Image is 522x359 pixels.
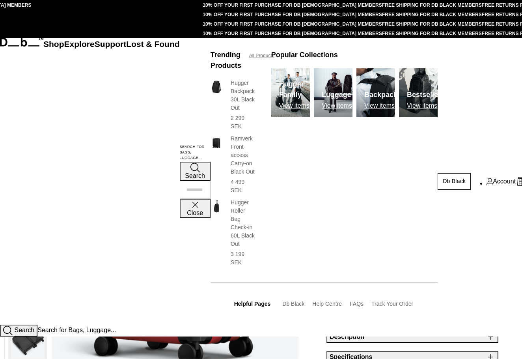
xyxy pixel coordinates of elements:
[180,144,211,161] label: Search for Bags, Luggage...
[314,68,352,117] a: Db Luggage View items
[185,172,205,179] span: Search
[95,39,127,49] a: Support
[407,90,445,100] h3: Bestsellers
[322,102,352,109] p: View items
[180,199,211,218] button: Close
[322,90,352,100] h3: Luggage
[364,90,401,100] h3: Backpacks
[371,301,413,307] a: Track Your Order
[382,31,482,36] a: FREE SHIPPING FOR DB BLACK MEMBERS
[180,162,211,181] button: Search
[271,50,338,60] h3: Popular Collections
[282,301,304,307] a: Db Black
[203,21,382,27] a: 10% OFF YOUR FIRST PURCHASE FOR DB [DEMOGRAPHIC_DATA] MEMBERS
[312,301,342,307] a: Help Centre
[203,31,382,36] a: 10% OFF YOUR FIRST PURCHASE FOR DB [DEMOGRAPHIC_DATA] MEMBERS
[211,198,223,214] img: Hugger Roller Bag Check-in 60L Black Out
[356,68,395,117] img: Db
[407,102,445,109] p: View items
[249,52,274,59] a: All Products
[493,177,516,186] span: Account
[231,135,255,176] h3: Ramverk Front-access Carry-on Black Out
[211,135,255,194] a: Ramverk Front-access Carry-on Black Out Ramverk Front-access Carry-on Black Out 4 499 SEK
[326,331,498,343] button: Description
[211,198,255,267] a: Hugger Roller Bag Check-in 60L Black Out Hugger Roller Bag Check-in 60L Black Out 3 199 SEK
[211,79,223,95] img: Hugger Backpack 30L Black Out
[203,2,382,8] a: 10% OFF YOUR FIRST PURCHASE FOR DB [DEMOGRAPHIC_DATA] MEMBERS
[399,68,438,117] a: Db Bestsellers View items
[382,2,482,8] a: FREE SHIPPING FOR DB BLACK MEMBERS
[43,38,180,325] nav: Main Navigation
[382,21,482,27] a: FREE SHIPPING FOR DB BLACK MEMBERS
[314,68,352,117] img: Db
[64,39,95,49] a: Explore
[487,177,516,186] a: Account
[279,79,310,100] h3: Hugger Family
[211,79,255,131] a: Hugger Backpack 30L Black Out Hugger Backpack 30L Black Out 2 299 SEK
[14,327,34,333] span: Search
[211,50,241,71] h3: Trending Products
[364,102,401,109] p: View items
[203,12,382,17] a: 10% OFF YOUR FIRST PURCHASE FOR DB [DEMOGRAPHIC_DATA] MEMBERS
[382,12,482,17] a: FREE SHIPPING FOR DB BLACK MEMBERS
[231,198,255,248] h3: Hugger Roller Bag Check-in 60L Black Out
[187,209,203,216] span: Close
[126,39,179,49] a: Lost & Found
[43,39,64,49] a: Shop
[231,79,255,112] h3: Hugger Backpack 30L Black Out
[234,300,271,308] h3: Helpful Pages
[11,317,45,359] img: Ramverk Check-in Luggage Medium Sprite Lightning Red
[231,115,244,129] span: 2 299 SEK
[279,102,310,109] p: View items
[271,68,310,117] img: Db
[231,179,244,193] span: 4 499 SEK
[231,251,244,266] span: 3 199 SEK
[399,68,438,117] img: Db
[211,135,223,150] img: Ramverk Front-access Carry-on Black Out
[438,173,471,190] a: Db Black
[271,68,310,117] a: Db Hugger Family View items
[350,301,364,307] a: FAQs
[356,68,395,117] a: Db Backpacks View items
